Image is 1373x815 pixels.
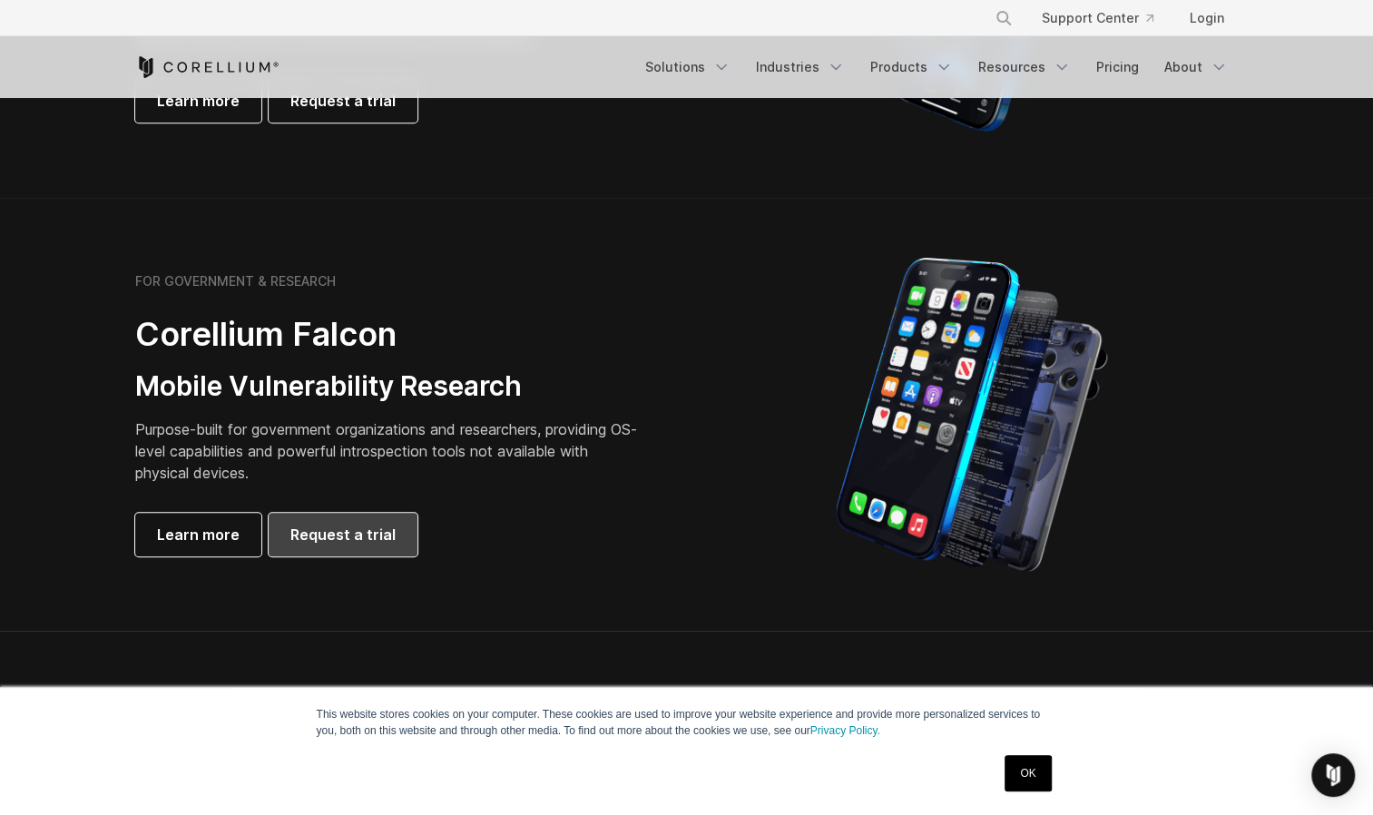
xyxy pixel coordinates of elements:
a: Solutions [634,51,741,83]
a: Corellium Home [135,56,280,78]
span: Learn more [157,524,240,545]
span: Learn more [157,90,240,112]
p: This website stores cookies on your computer. These cookies are used to improve your website expe... [317,706,1057,739]
a: Resources [967,51,1082,83]
a: Learn more [135,79,261,123]
button: Search [987,2,1020,34]
div: Open Intercom Messenger [1311,753,1355,797]
a: About [1153,51,1239,83]
img: iPhone model separated into the mechanics used to build the physical device. [835,256,1108,574]
a: Login [1175,2,1239,34]
a: Privacy Policy. [810,724,880,737]
h2: Corellium Falcon [135,314,643,355]
a: Request a trial [269,513,417,556]
a: Pricing [1085,51,1150,83]
a: Industries [745,51,856,83]
div: Navigation Menu [973,2,1239,34]
span: Request a trial [290,524,396,545]
a: Support Center [1027,2,1168,34]
a: OK [1005,755,1051,791]
div: Navigation Menu [634,51,1239,83]
span: Request a trial [290,90,396,112]
p: Purpose-built for government organizations and researchers, providing OS-level capabilities and p... [135,418,643,484]
a: Learn more [135,513,261,556]
h3: Mobile Vulnerability Research [135,369,643,404]
a: Products [859,51,964,83]
a: Request a trial [269,79,417,123]
h6: FOR GOVERNMENT & RESEARCH [135,273,336,290]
